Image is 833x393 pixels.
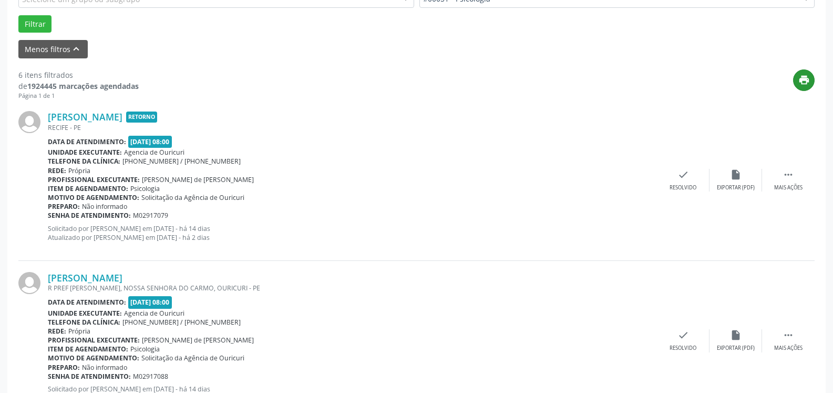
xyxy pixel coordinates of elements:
[798,74,810,86] i: print
[124,148,184,157] span: Agencia de Ouricuri
[48,327,66,336] b: Rede:
[27,81,139,91] strong: 1924445 marcações agendadas
[142,175,254,184] span: [PERSON_NAME] de [PERSON_NAME]
[48,309,122,318] b: Unidade executante:
[82,202,127,211] span: Não informado
[124,309,184,318] span: Agencia de Ouricuri
[783,329,794,341] i: 
[48,157,120,166] b: Telefone da clínica:
[18,92,139,100] div: Página 1 de 1
[48,224,657,242] p: Solicitado por [PERSON_NAME] em [DATE] - há 14 dias Atualizado por [PERSON_NAME] em [DATE] - há 2...
[130,184,160,193] span: Psicologia
[48,363,80,372] b: Preparo:
[793,69,815,91] button: print
[48,184,128,193] b: Item de agendamento:
[141,354,244,362] span: Solicitação da Agência de Ouricuri
[18,111,40,133] img: img
[142,336,254,345] span: [PERSON_NAME] de [PERSON_NAME]
[48,166,66,175] b: Rede:
[141,193,244,202] span: Solicitação da Agência de Ouricuri
[48,202,80,211] b: Preparo:
[18,15,52,33] button: Filtrar
[82,363,127,372] span: Não informado
[670,184,696,192] div: Resolvido
[48,345,128,354] b: Item de agendamento:
[670,345,696,352] div: Resolvido
[783,169,794,180] i: 
[133,211,168,220] span: M02917079
[48,372,131,381] b: Senha de atendimento:
[48,272,122,284] a: [PERSON_NAME]
[677,329,689,341] i: check
[48,137,126,146] b: Data de atendimento:
[130,345,160,354] span: Psicologia
[717,345,755,352] div: Exportar (PDF)
[70,43,82,55] i: keyboard_arrow_up
[48,175,140,184] b: Profissional executante:
[48,111,122,123] a: [PERSON_NAME]
[122,318,241,327] span: [PHONE_NUMBER] / [PHONE_NUMBER]
[48,354,139,362] b: Motivo de agendamento:
[18,272,40,294] img: img
[48,193,139,202] b: Motivo de agendamento:
[128,296,172,308] span: [DATE] 08:00
[133,372,168,381] span: M02917088
[677,169,689,180] i: check
[18,40,88,58] button: Menos filtroskeyboard_arrow_up
[48,284,657,293] div: R PREF [PERSON_NAME], NOSSA SENHORA DO CARMO, OURICURI - PE
[68,166,90,175] span: Própria
[48,211,131,220] b: Senha de atendimento:
[730,169,742,180] i: insert_drive_file
[48,298,126,307] b: Data de atendimento:
[122,157,241,166] span: [PHONE_NUMBER] / [PHONE_NUMBER]
[126,112,157,123] span: Retorno
[717,184,755,192] div: Exportar (PDF)
[48,318,120,327] b: Telefone da clínica:
[18,80,139,92] div: de
[730,329,742,341] i: insert_drive_file
[68,327,90,336] span: Própria
[48,123,657,132] div: RECIFE - PE
[48,148,122,157] b: Unidade executante:
[18,69,139,80] div: 6 itens filtrados
[48,336,140,345] b: Profissional executante:
[774,184,803,192] div: Mais ações
[774,345,803,352] div: Mais ações
[128,136,172,148] span: [DATE] 08:00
